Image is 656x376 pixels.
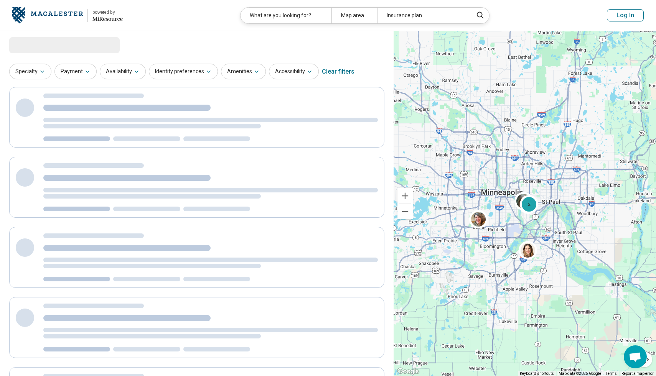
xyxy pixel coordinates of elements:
[624,345,647,368] div: Open chat
[377,8,468,23] div: Insurance plan
[54,64,97,79] button: Payment
[92,9,123,16] div: powered by
[241,8,331,23] div: What are you looking for?
[149,64,218,79] button: Identity preferences
[621,371,654,376] a: Report a map error
[397,188,413,204] button: Zoom in
[331,8,377,23] div: Map area
[559,371,601,376] span: Map data ©2025 Google
[100,64,146,79] button: Availability
[9,37,74,53] span: Loading...
[12,6,123,25] a: Macalester Collegepowered by
[221,64,266,79] button: Amenities
[9,64,51,79] button: Specialty
[322,62,354,81] div: Clear filters
[12,6,83,25] img: Macalester College
[397,204,413,219] button: Zoom out
[269,64,319,79] button: Accessibility
[606,371,617,376] a: Terms (opens in new tab)
[520,195,538,213] div: 2
[607,9,644,21] button: Log In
